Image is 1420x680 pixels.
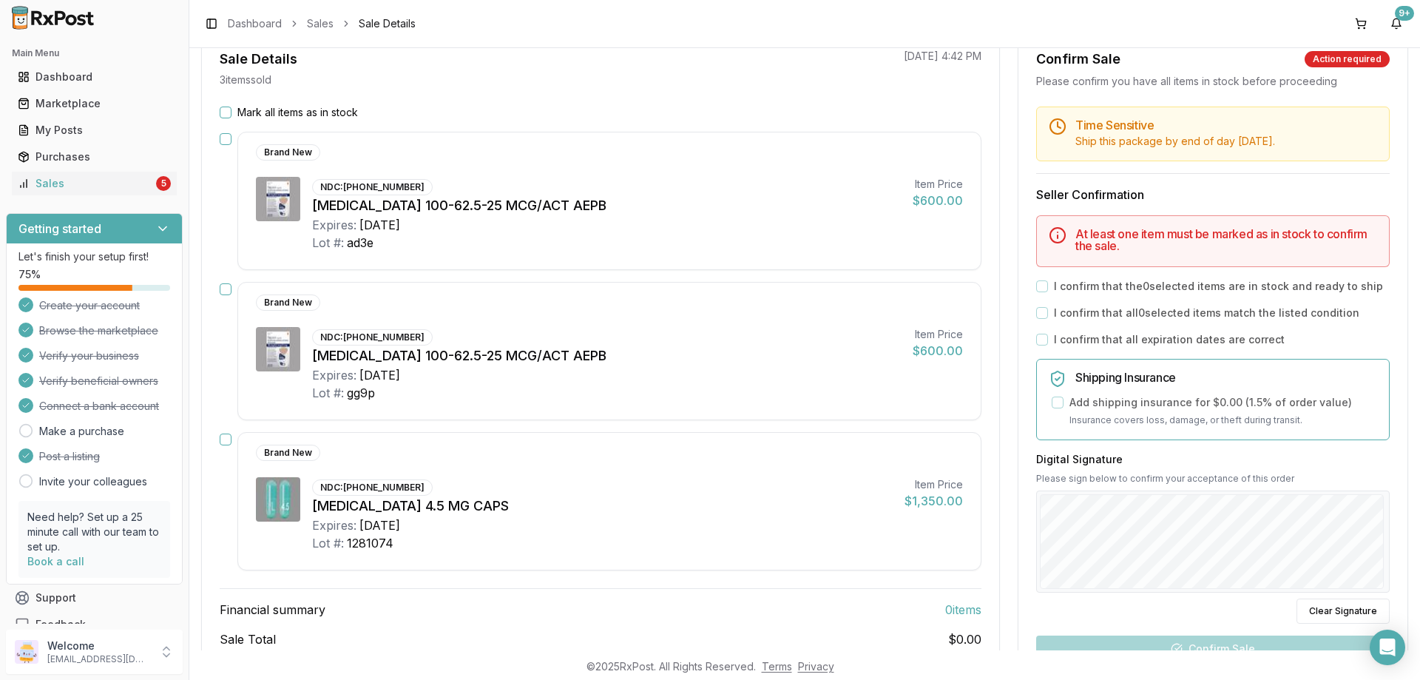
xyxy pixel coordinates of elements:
img: Trelegy Ellipta 100-62.5-25 MCG/ACT AEPB [256,327,300,371]
div: Marketplace [18,96,171,111]
label: I confirm that all 0 selected items match the listed condition [1054,306,1359,320]
div: $1,350.00 [905,492,963,510]
div: Sales [18,176,153,191]
a: My Posts [12,117,177,144]
label: I confirm that the 0 selected items are in stock and ready to ship [1054,279,1383,294]
div: [MEDICAL_DATA] 100-62.5-25 MCG/ACT AEPB [312,195,901,216]
div: Brand New [256,294,320,311]
a: Sales [307,16,334,31]
div: Action required [1305,51,1390,67]
div: NDC: [PHONE_NUMBER] [312,179,433,195]
div: $600.00 [913,342,963,360]
p: Need help? Set up a 25 minute call with our team to set up. [27,510,161,554]
p: 3 item s sold [220,73,271,87]
span: Browse the marketplace [39,323,158,338]
button: Dashboard [6,65,183,89]
div: NDC: [PHONE_NUMBER] [312,329,433,346]
div: Expires: [312,516,356,534]
div: Item Price [905,477,963,492]
h5: Time Sensitive [1075,119,1377,131]
a: Invite your colleagues [39,474,147,489]
div: Item Price [913,177,963,192]
a: Purchases [12,144,177,170]
span: 75 % [18,267,41,282]
div: [MEDICAL_DATA] 4.5 MG CAPS [312,496,893,516]
div: [MEDICAL_DATA] 100-62.5-25 MCG/ACT AEPB [312,346,901,366]
button: 9+ [1384,12,1408,36]
span: Verify your business [39,349,139,363]
div: $600.00 [913,192,963,209]
button: Sales5 [6,172,183,195]
p: [DATE] 4:42 PM [904,49,981,64]
img: User avatar [15,640,38,664]
label: Add shipping insurance for $0.00 ( 1.5 % of order value) [1069,395,1352,410]
span: Ship this package by end of day [DATE] . [1075,135,1275,147]
div: Item Price [913,327,963,342]
div: My Posts [18,123,171,138]
a: Marketplace [12,90,177,117]
span: 0 item s [945,601,981,619]
div: [DATE] [359,366,400,384]
button: Support [6,585,183,611]
div: [DATE] [359,216,400,234]
a: Dashboard [12,64,177,90]
span: Post a listing [39,449,100,464]
span: Sale Details [359,16,416,31]
h5: Shipping Insurance [1075,371,1377,383]
p: [EMAIL_ADDRESS][DOMAIN_NAME] [47,653,150,665]
label: I confirm that all expiration dates are correct [1054,332,1285,347]
span: Sale Total [220,630,276,648]
span: Verify beneficial owners [39,374,158,388]
div: Purchases [18,149,171,164]
div: 5 [156,176,171,191]
h5: At least one item must be marked as in stock to confirm the sale. [1075,228,1377,252]
a: Dashboard [228,16,282,31]
button: My Posts [6,118,183,142]
div: Open Intercom Messenger [1370,630,1405,665]
span: Financial summary [220,601,325,619]
div: Confirm Sale [1036,49,1120,70]
span: Feedback [35,617,86,632]
div: Sale Details [220,49,297,70]
button: Clear Signature [1296,599,1390,624]
div: Lot #: [312,234,344,252]
span: Create your account [39,298,140,313]
label: Mark all items as in stock [237,105,358,120]
a: Book a call [27,555,84,568]
p: Please sign below to confirm your acceptance of this order [1036,473,1390,485]
span: $0.00 [948,630,981,648]
h3: Getting started [18,220,101,238]
div: Lot #: [312,384,344,402]
div: NDC: [PHONE_NUMBER] [312,479,433,496]
button: Purchases [6,145,183,169]
a: Privacy [798,660,834,673]
a: Sales5 [12,170,177,197]
div: gg9p [347,384,375,402]
p: Welcome [47,639,150,653]
img: RxPost Logo [6,6,101,30]
div: 9+ [1395,6,1414,21]
img: Vraylar 4.5 MG CAPS [256,477,300,522]
button: Marketplace [6,92,183,115]
div: Expires: [312,216,356,234]
img: Trelegy Ellipta 100-62.5-25 MCG/ACT AEPB [256,177,300,221]
p: Insurance covers loss, damage, or theft during transit. [1069,413,1377,428]
div: Dashboard [18,70,171,84]
div: [DATE] [359,516,400,534]
div: Please confirm you have all items in stock before proceeding [1036,74,1390,89]
h3: Digital Signature [1036,452,1390,467]
div: 1281074 [347,534,393,552]
nav: breadcrumb [228,16,416,31]
button: Feedback [6,611,183,638]
span: Connect a bank account [39,399,159,414]
div: Brand New [256,445,320,461]
h2: Main Menu [12,47,177,59]
h3: Seller Confirmation [1036,186,1390,203]
div: ad3e [347,234,373,252]
p: Let's finish your setup first! [18,249,170,264]
div: Brand New [256,144,320,161]
a: Terms [762,660,792,673]
a: Make a purchase [39,424,124,439]
div: Lot #: [312,534,344,552]
div: Expires: [312,366,356,384]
